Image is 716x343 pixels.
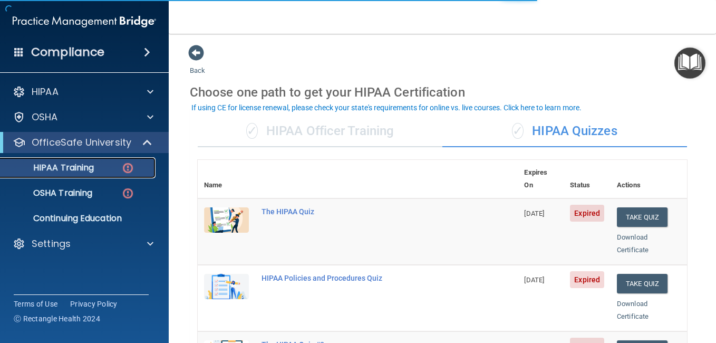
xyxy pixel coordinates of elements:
[617,207,667,227] button: Take Quiz
[564,160,611,198] th: Status
[190,102,583,113] button: If using CE for license renewal, please check your state's requirements for online vs. live cours...
[13,237,153,250] a: Settings
[198,116,442,147] div: HIPAA Officer Training
[191,104,582,111] div: If using CE for license renewal, please check your state's requirements for online vs. live cours...
[13,111,153,123] a: OSHA
[32,85,59,98] p: HIPAA
[262,207,465,216] div: The HIPAA Quiz
[7,163,94,173] p: HIPAA Training
[13,11,156,32] img: PMB logo
[534,268,703,310] iframe: Drift Widget Chat Controller
[32,237,71,250] p: Settings
[7,188,92,198] p: OSHA Training
[32,136,131,149] p: OfficeSafe University
[13,136,153,149] a: OfficeSafe University
[190,54,205,74] a: Back
[31,45,104,60] h4: Compliance
[14,313,100,324] span: Ⓒ Rectangle Health 2024
[13,85,153,98] a: HIPAA
[570,205,604,222] span: Expired
[121,161,134,175] img: danger-circle.6113f641.png
[190,77,695,108] div: Choose one path to get your HIPAA Certification
[14,299,57,309] a: Terms of Use
[617,300,649,320] a: Download Certificate
[442,116,687,147] div: HIPAA Quizzes
[512,123,524,139] span: ✓
[246,123,258,139] span: ✓
[611,160,687,198] th: Actions
[32,111,58,123] p: OSHA
[524,209,544,217] span: [DATE]
[518,160,564,198] th: Expires On
[262,274,465,282] div: HIPAA Policies and Procedures Quiz
[121,187,134,200] img: danger-circle.6113f641.png
[524,276,544,284] span: [DATE]
[198,160,255,198] th: Name
[7,213,151,224] p: Continuing Education
[70,299,118,309] a: Privacy Policy
[617,233,649,254] a: Download Certificate
[674,47,705,79] button: Open Resource Center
